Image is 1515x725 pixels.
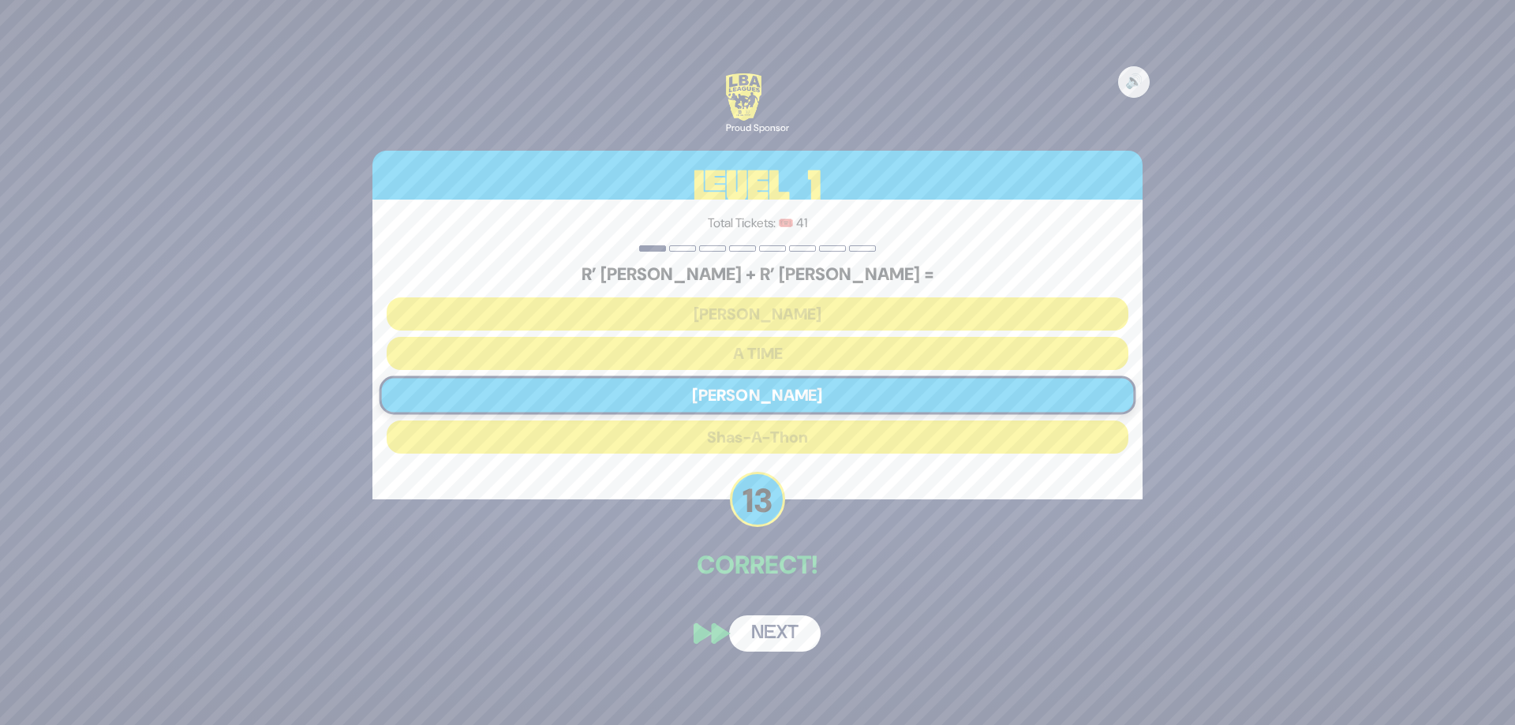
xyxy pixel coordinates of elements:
h3: Level 1 [372,151,1143,222]
button: [PERSON_NAME] [387,297,1128,331]
button: Next [729,615,821,652]
p: Total Tickets: 🎟️ 41 [387,214,1128,233]
p: Correct! [372,546,1143,584]
div: Proud Sponsor [726,121,789,135]
button: [PERSON_NAME] [380,376,1136,415]
h5: R’ [PERSON_NAME] + R’ [PERSON_NAME] = [387,264,1128,285]
p: 13 [730,472,785,527]
img: LBA [726,73,761,121]
button: 🔊 [1118,66,1150,98]
button: Shas-A-Thon [387,420,1128,454]
button: A TIME [387,337,1128,370]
